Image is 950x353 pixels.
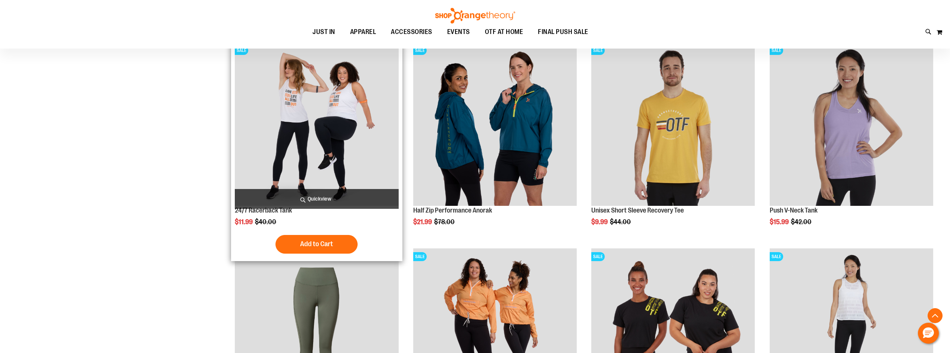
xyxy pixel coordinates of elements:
[770,218,790,226] span: $15.99
[591,42,755,206] img: Product image for Unisex Short Sleeve Recovery Tee
[235,218,254,226] span: $11.99
[770,42,933,207] a: Product image for Push V-Neck TankSALE
[235,42,398,207] a: 24/7 Racerback TankSALE
[485,24,523,40] span: OTF AT HOME
[413,207,492,214] a: Half Zip Performance Anorak
[434,8,516,24] img: Shop Orangetheory
[928,308,943,323] button: Back To Top
[434,218,456,226] span: $78.00
[343,24,384,41] a: APPAREL
[312,24,335,40] span: JUST IN
[591,252,605,261] span: SALE
[305,24,343,41] a: JUST IN
[588,38,759,245] div: product
[766,38,937,245] div: product
[791,218,813,226] span: $42.00
[413,42,577,206] img: Half Zip Performance Anorak
[447,24,470,40] span: EVENTS
[530,24,596,40] a: FINAL PUSH SALE
[770,46,783,55] span: SALE
[235,189,398,209] a: Quickview
[440,24,477,41] a: EVENTS
[409,38,580,245] div: product
[235,42,398,206] img: 24/7 Racerback Tank
[918,323,939,344] button: Hello, have a question? Let’s chat.
[770,252,783,261] span: SALE
[770,42,933,206] img: Product image for Push V-Neck Tank
[413,252,427,261] span: SALE
[770,207,817,214] a: Push V-Neck Tank
[235,46,248,55] span: SALE
[300,240,333,248] span: Add to Cart
[255,218,277,226] span: $40.00
[591,42,755,207] a: Product image for Unisex Short Sleeve Recovery TeeSALE
[231,38,402,261] div: product
[591,207,684,214] a: Unisex Short Sleeve Recovery Tee
[275,235,358,254] button: Add to Cart
[591,46,605,55] span: SALE
[413,46,427,55] span: SALE
[538,24,588,40] span: FINAL PUSH SALE
[610,218,632,226] span: $44.00
[383,24,440,41] a: ACCESSORIES
[477,24,531,41] a: OTF AT HOME
[391,24,432,40] span: ACCESSORIES
[413,42,577,207] a: Half Zip Performance AnorakSALE
[235,207,292,214] a: 24/7 Racerback Tank
[350,24,376,40] span: APPAREL
[413,218,433,226] span: $21.99
[591,218,609,226] span: $9.99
